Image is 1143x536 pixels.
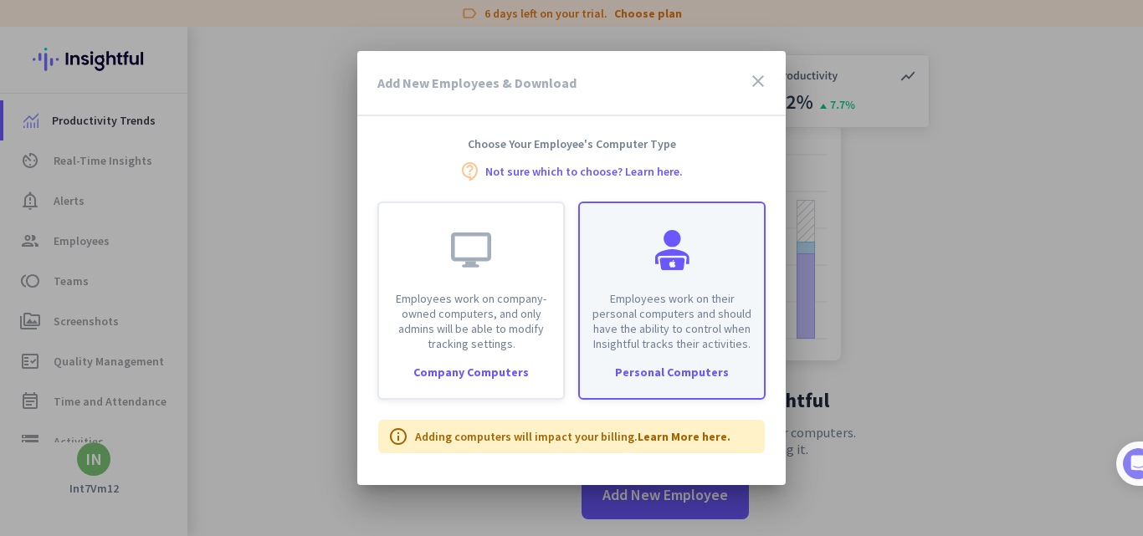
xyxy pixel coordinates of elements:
div: Personal Computers [580,366,764,378]
i: contact_support [460,161,480,181]
p: Employees work on their personal computers and should have the ability to control when Insightful... [590,291,754,351]
h4: Choose Your Employee's Computer Type [357,136,786,151]
div: Company Computers [379,366,563,378]
a: Not sure which to choose? Learn here. [485,166,683,177]
p: Adding computers will impact your billing. [415,428,730,445]
a: Learn More here. [638,429,730,444]
p: Employees work on company-owned computers, and only admins will be able to modify tracking settings. [389,291,553,351]
h3: Add New Employees & Download [377,76,577,89]
i: info [388,426,408,447]
i: close [748,71,768,91]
